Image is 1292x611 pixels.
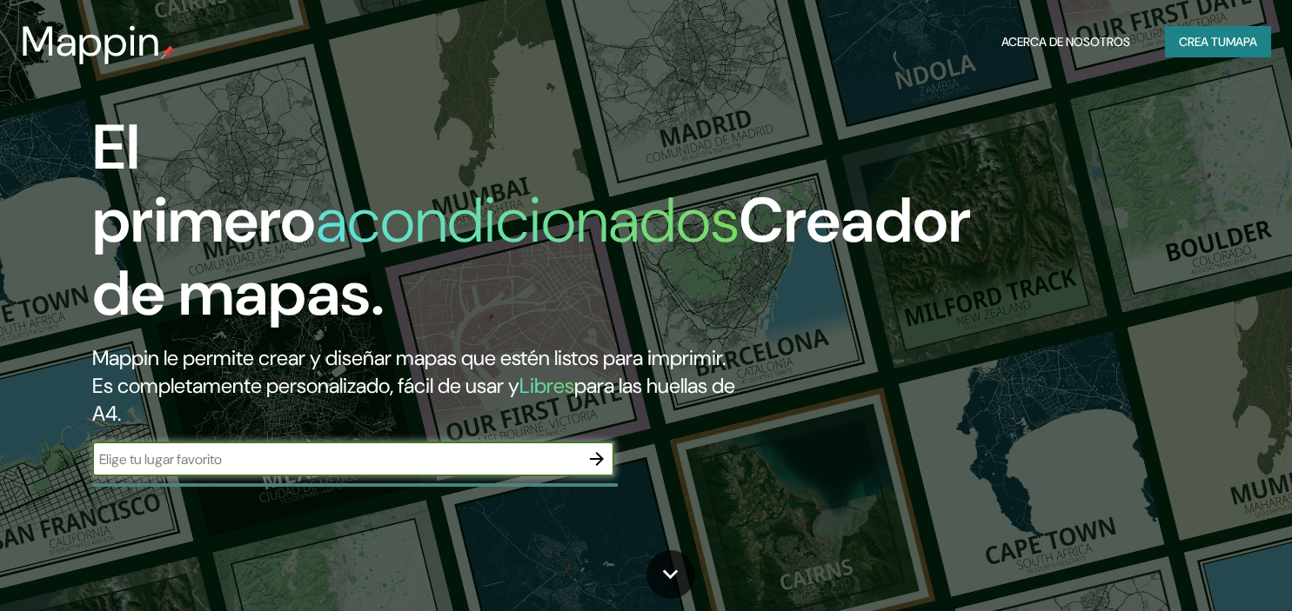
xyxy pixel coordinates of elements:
h5: Libres [519,372,574,399]
h2: Mappin le permite crear y diseñar mapas que estén listos para imprimir. Es completamente personal... [92,344,739,428]
h1: acondicionados [316,180,739,261]
button: Crea tuMapa [1165,26,1271,58]
button: Acerca de Nosotros [994,26,1137,58]
h1: El primero Creador de mapas. [92,111,971,344]
input: Elige tu lugar favorito [92,449,579,469]
h3: Mappin [21,17,161,66]
iframe: Help widget launcher [1137,543,1273,592]
img: mapapin-pin [161,45,175,59]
